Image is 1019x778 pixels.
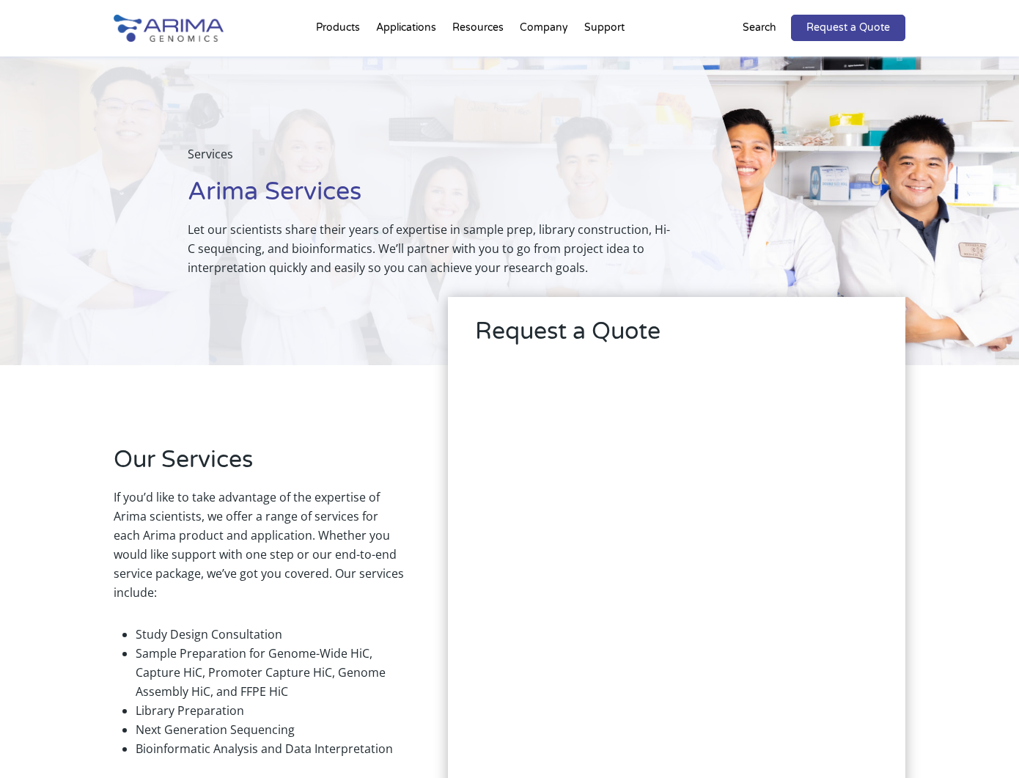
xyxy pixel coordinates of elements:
[114,444,404,488] h2: Our Services
[188,220,677,277] p: Let our scientists share their years of expertise in sample prep, library construction, Hi-C sequ...
[136,644,404,701] li: Sample Preparation for Genome-Wide HiC, Capture HiC, Promoter Capture HiC, Genome Assembly HiC, a...
[136,701,404,720] li: Library Preparation
[188,144,677,175] p: Services
[136,720,404,739] li: Next Generation Sequencing
[188,175,677,220] h1: Arima Services
[114,15,224,42] img: Arima-Genomics-logo
[791,15,905,41] a: Request a Quote
[136,739,404,758] li: Bioinformatic Analysis and Data Interpretation
[475,315,878,359] h2: Request a Quote
[743,18,776,37] p: Search
[136,625,404,644] li: Study Design Consultation
[114,488,404,614] p: If you’d like to take advantage of the expertise of Arima scientists, we offer a range of service...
